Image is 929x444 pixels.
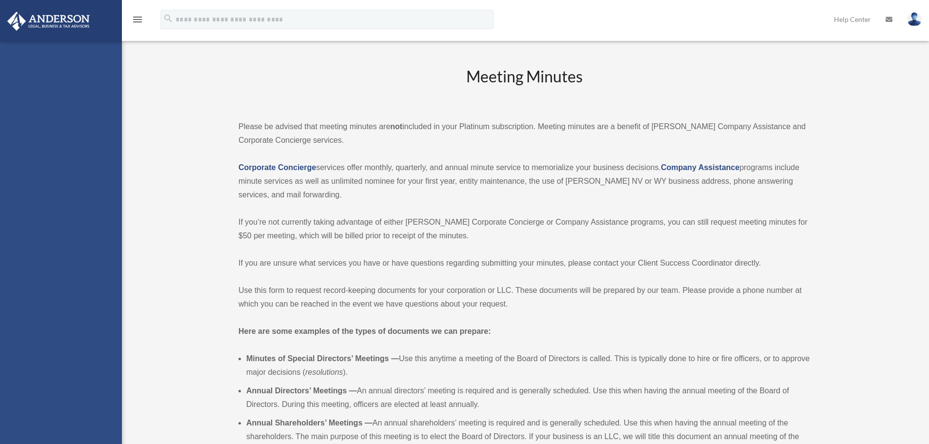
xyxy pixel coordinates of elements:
[238,284,810,311] p: Use this form to request record-keeping documents for your corporation or LLC. These documents wi...
[132,14,143,25] i: menu
[246,354,399,363] b: Minutes of Special Directors’ Meetings —
[238,66,810,106] h2: Meeting Minutes
[163,13,174,24] i: search
[305,368,343,376] em: resolutions
[238,161,810,202] p: services offer monthly, quarterly, and annual minute service to memorialize your business decisio...
[246,386,357,395] b: Annual Directors’ Meetings —
[4,12,93,31] img: Anderson Advisors Platinum Portal
[238,120,810,147] p: Please be advised that meeting minutes are included in your Platinum subscription. Meeting minute...
[246,384,810,411] li: An annual directors’ meeting is required and is generally scheduled. Use this when having the ann...
[390,122,402,131] strong: not
[238,163,316,172] a: Corporate Concierge
[132,17,143,25] a: menu
[238,256,810,270] p: If you are unsure what services you have or have questions regarding submitting your minutes, ple...
[907,12,922,26] img: User Pic
[238,215,810,243] p: If you’re not currently taking advantage of either [PERSON_NAME] Corporate Concierge or Company A...
[246,352,810,379] li: Use this anytime a meeting of the Board of Directors is called. This is typically done to hire or...
[661,163,739,172] a: Company Assistance
[238,327,491,335] strong: Here are some examples of the types of documents we can prepare:
[246,419,373,427] b: Annual Shareholders’ Meetings —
